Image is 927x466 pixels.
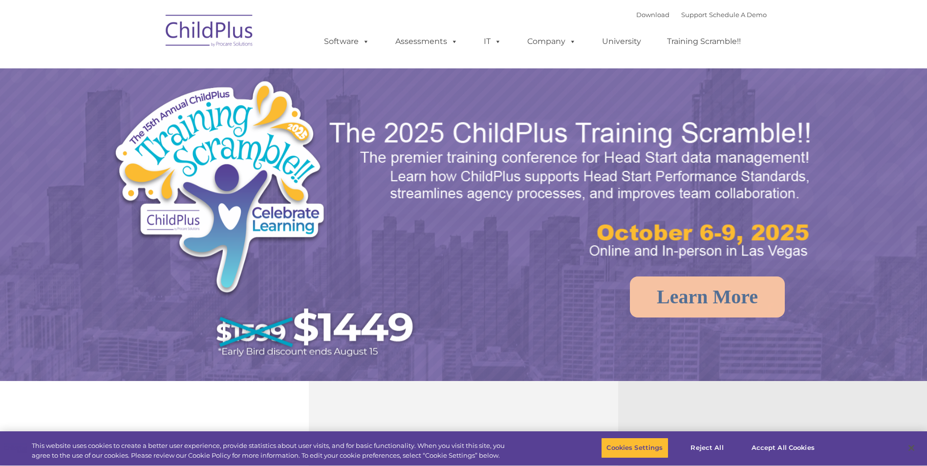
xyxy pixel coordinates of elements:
[681,11,707,19] a: Support
[32,441,510,460] div: This website uses cookies to create a better user experience, provide statistics about user visit...
[657,32,751,51] a: Training Scramble!!
[474,32,511,51] a: IT
[901,437,922,459] button: Close
[636,11,767,19] font: |
[592,32,651,51] a: University
[517,32,586,51] a: Company
[601,438,668,458] button: Cookies Settings
[746,438,820,458] button: Accept All Cookies
[677,438,738,458] button: Reject All
[386,32,468,51] a: Assessments
[636,11,669,19] a: Download
[709,11,767,19] a: Schedule A Demo
[161,8,259,57] img: ChildPlus by Procare Solutions
[314,32,379,51] a: Software
[630,276,785,318] a: Learn More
